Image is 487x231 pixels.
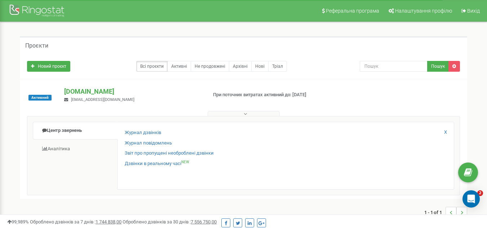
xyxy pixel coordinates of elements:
[467,8,480,14] span: Вихід
[229,61,252,72] a: Архівні
[125,129,161,136] a: Журнал дзвінків
[191,61,229,72] a: Не продовжені
[28,95,52,101] span: Активний
[424,207,446,218] span: 1 - 1 of 1
[7,219,29,225] span: 99,989%
[25,43,48,49] h5: Проєкти
[424,200,467,225] nav: ...
[427,61,449,72] button: Пошук
[33,122,118,139] a: Центр звернень
[136,61,168,72] a: Всі проєкти
[30,219,121,225] span: Оброблено дзвінків за 7 днів :
[96,219,121,225] u: 1 744 838,00
[123,219,217,225] span: Оброблено дзвінків за 30 днів :
[167,61,191,72] a: Активні
[360,61,428,72] input: Пошук
[64,87,201,96] p: [DOMAIN_NAME]
[181,160,189,164] sup: NEW
[33,140,118,158] a: Аналiтика
[395,8,452,14] span: Налаштування профілю
[125,160,189,167] a: Дзвінки в реальному часіNEW
[477,190,483,196] span: 2
[125,150,214,157] a: Звіт про пропущені необроблені дзвінки
[251,61,269,72] a: Нові
[125,140,172,147] a: Журнал повідомлень
[462,190,480,208] div: Open Intercom Messenger
[213,92,313,98] p: При поточних витратах активний до: [DATE]
[27,61,70,72] a: Новий проєкт
[326,8,379,14] span: Реферальна програма
[191,219,217,225] u: 7 556 750,00
[71,97,134,102] span: [EMAIL_ADDRESS][DOMAIN_NAME]
[268,61,287,72] a: Тріал
[444,129,447,136] a: X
